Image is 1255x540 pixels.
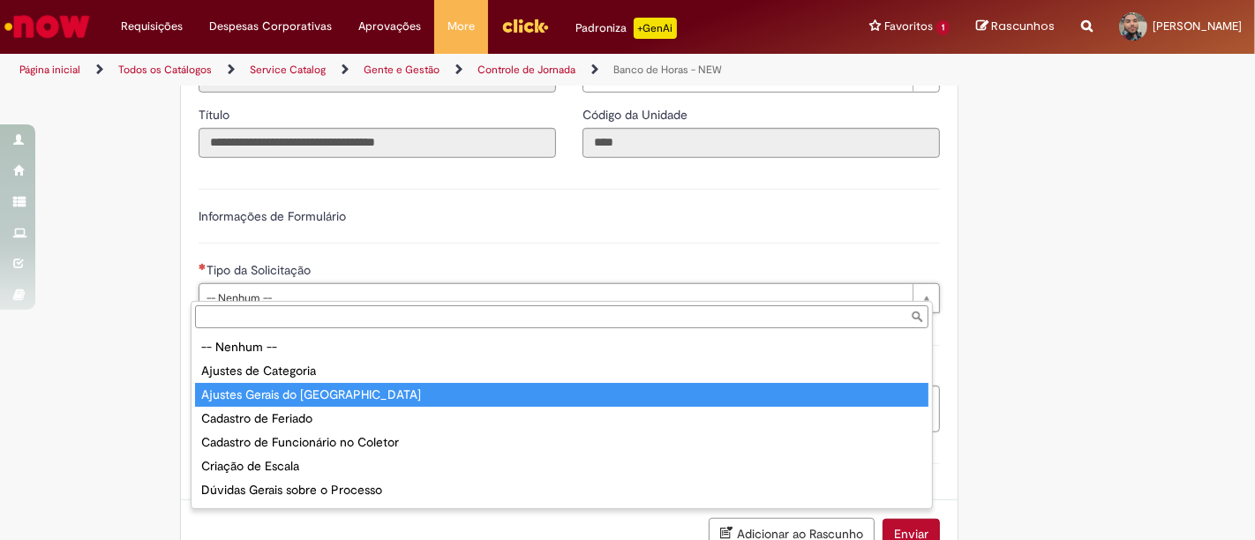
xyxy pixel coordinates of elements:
[195,431,928,454] div: Cadastro de Funcionário no Coletor
[195,359,928,383] div: Ajustes de Categoria
[195,335,928,359] div: -- Nenhum --
[195,407,928,431] div: Cadastro de Feriado
[195,454,928,478] div: Criação de Escala
[192,332,932,508] ul: Tipo da Solicitação
[195,502,928,526] div: Ponto Web/Mobile
[195,383,928,407] div: Ajustes Gerais do [GEOGRAPHIC_DATA]
[195,478,928,502] div: Dúvidas Gerais sobre o Processo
